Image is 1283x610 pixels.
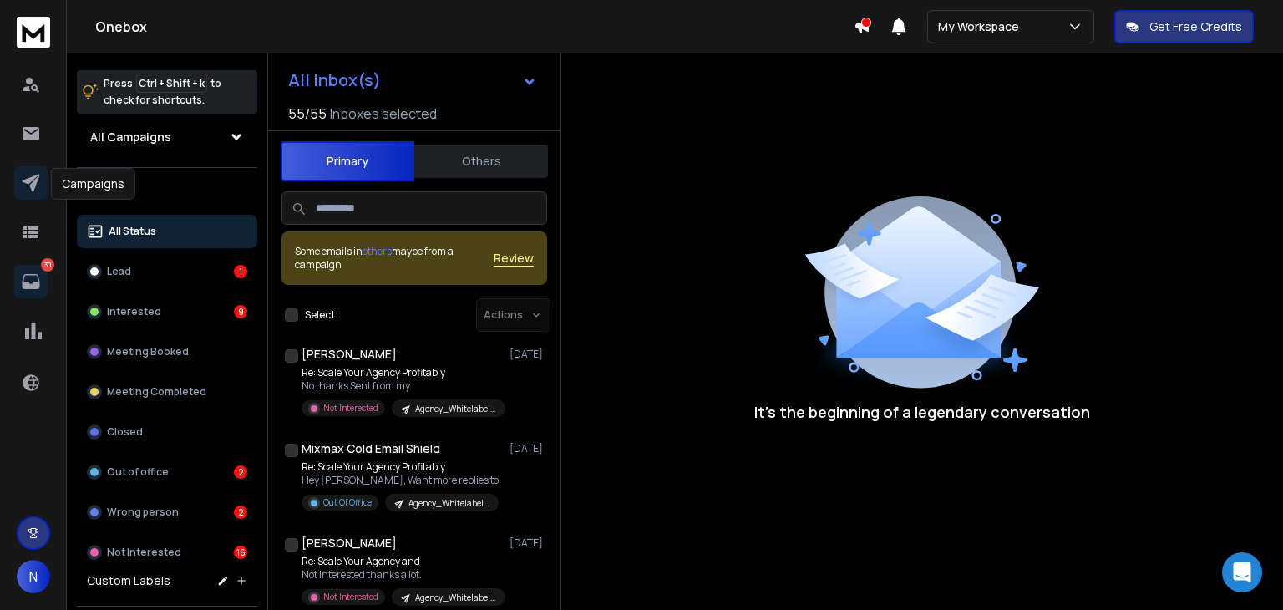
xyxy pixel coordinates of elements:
p: Interested [107,305,161,318]
button: Meeting Completed [77,375,257,409]
h3: Filters [77,181,257,205]
div: Open Intercom Messenger [1222,552,1262,592]
button: All Status [77,215,257,248]
p: Meeting Booked [107,345,189,358]
p: Re: Scale Your Agency Profitably [302,460,499,474]
h1: All Campaigns [90,129,171,145]
h1: Onebox [95,17,854,37]
p: 30 [41,258,54,272]
div: 2 [234,465,247,479]
p: Lead [107,265,131,278]
div: Campaigns [51,168,135,200]
p: Not Interested [323,402,378,414]
p: It’s the beginning of a legendary conversation [754,400,1090,424]
p: Hey [PERSON_NAME], Want more replies to [302,474,499,487]
button: All Campaigns [77,120,257,154]
button: Closed [77,415,257,449]
a: 30 [14,265,48,298]
img: logo [17,17,50,48]
h1: [PERSON_NAME] [302,346,397,363]
button: Interested9 [77,295,257,328]
p: Agency_Whitelabeling_Manav_Apollo-leads [408,497,489,510]
p: [DATE] [510,536,547,550]
p: [DATE] [510,442,547,455]
div: Some emails in maybe from a campaign [295,245,494,272]
p: Not interested thanks a lot. [302,568,502,582]
p: Re: Scale Your Agency and [302,555,502,568]
p: Agency_Whitelabeling_Manav_Apollo-leads [415,403,495,415]
p: Agency_Whitelabeling_Manav_Apollo-leads [415,592,495,604]
button: N [17,560,50,593]
span: Ctrl + Shift + k [136,74,207,93]
p: Meeting Completed [107,385,206,399]
p: Out Of Office [323,496,372,509]
label: Select [305,308,335,322]
p: Out of office [107,465,169,479]
div: 16 [234,546,247,559]
div: 2 [234,506,247,519]
h1: Mixmax Cold Email Shield [302,440,440,457]
p: Press to check for shortcuts. [104,75,221,109]
button: All Inbox(s) [275,64,550,97]
p: Get Free Credits [1149,18,1242,35]
button: Lead1 [77,255,257,288]
button: Review [494,250,534,267]
h3: Inboxes selected [330,104,437,124]
span: 55 / 55 [288,104,327,124]
span: others [363,244,392,258]
p: All Status [109,225,156,238]
button: Primary [281,141,414,181]
p: Not Interested [323,591,378,603]
h3: Custom Labels [87,572,170,589]
p: Not Interested [107,546,181,559]
h1: All Inbox(s) [288,72,381,89]
button: Wrong person2 [77,496,257,529]
p: [DATE] [510,348,547,361]
p: No thanks Sent from my [302,379,502,393]
button: Get Free Credits [1114,10,1254,43]
div: 9 [234,305,247,318]
button: Others [414,143,548,180]
button: Meeting Booked [77,335,257,369]
p: My Workspace [938,18,1026,35]
h1: [PERSON_NAME] [302,535,397,552]
p: Re: Scale Your Agency Profitably [302,366,502,379]
button: Out of office2 [77,455,257,489]
p: Wrong person [107,506,179,519]
button: Not Interested16 [77,536,257,569]
div: 1 [234,265,247,278]
p: Closed [107,425,143,439]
